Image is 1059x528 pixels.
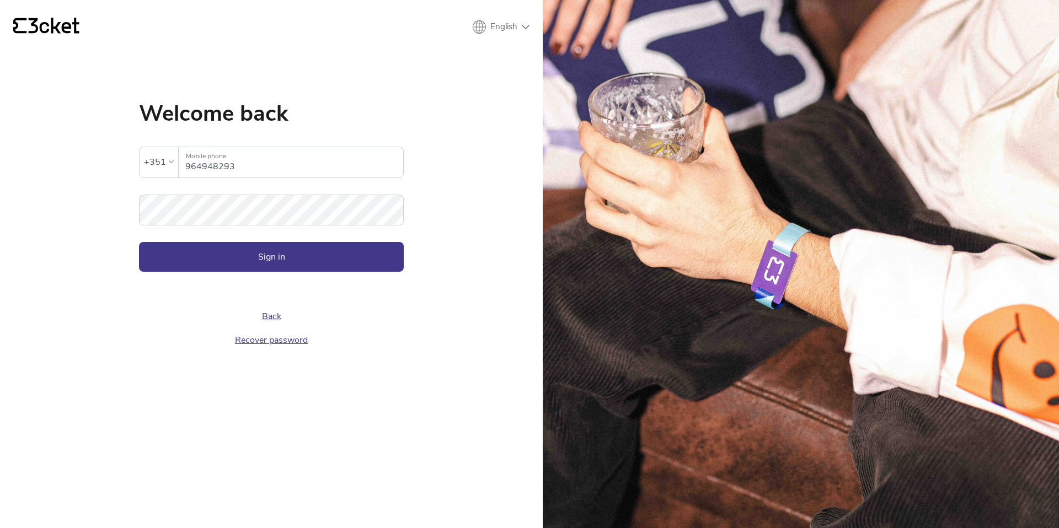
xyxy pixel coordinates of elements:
div: +351 [144,154,166,170]
label: Mobile phone [179,147,403,165]
a: Recover password [235,334,308,346]
button: Sign in [139,242,404,272]
label: Password [139,195,404,213]
g: {' '} [13,18,26,34]
input: Mobile phone [185,147,403,177]
h1: Welcome back [139,103,404,125]
a: Back [262,310,281,322]
a: {' '} [13,18,79,36]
